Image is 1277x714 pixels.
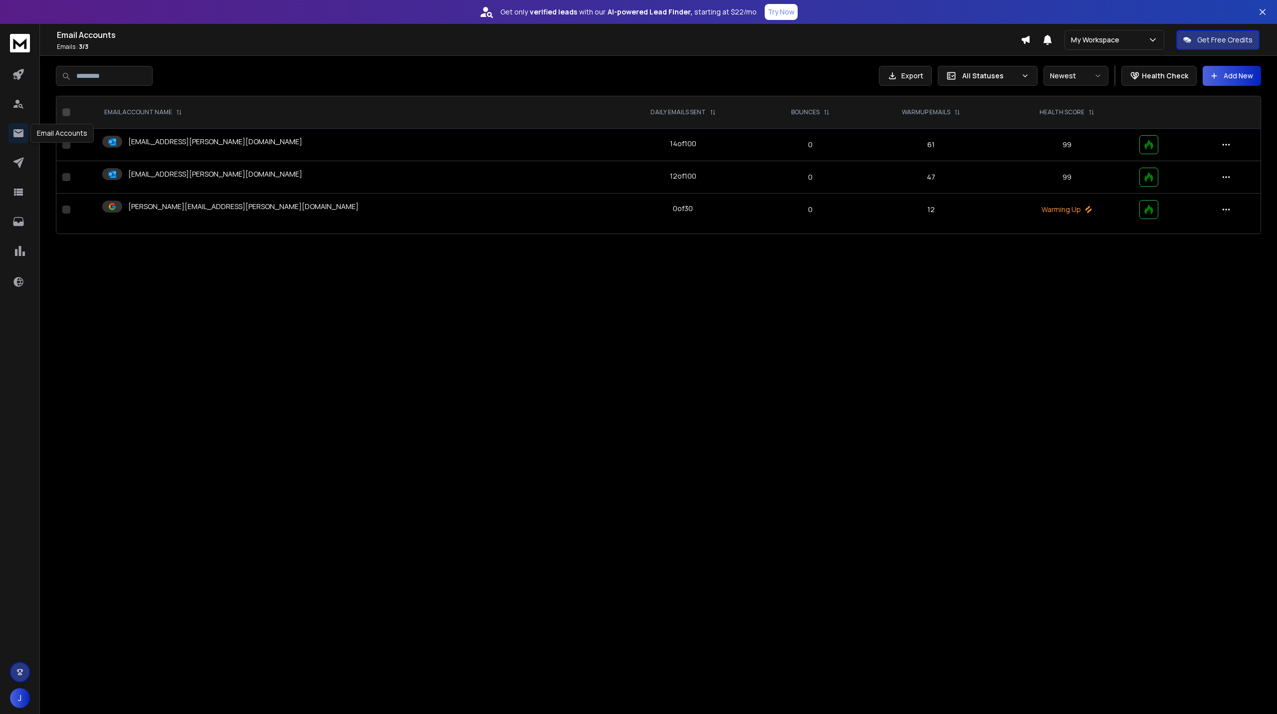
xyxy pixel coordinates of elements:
[128,137,302,147] p: [EMAIL_ADDRESS][PERSON_NAME][DOMAIN_NAME]
[128,169,302,179] p: [EMAIL_ADDRESS][PERSON_NAME][DOMAIN_NAME]
[128,202,359,212] p: [PERSON_NAME][EMAIL_ADDRESS][PERSON_NAME][DOMAIN_NAME]
[104,108,182,116] div: EMAIL ACCOUNT NAME
[861,194,1000,226] td: 12
[962,71,1017,81] p: All Statuses
[608,7,692,17] strong: AI-powered Lead Finder,
[861,129,1000,161] td: 61
[670,171,696,181] div: 12 of 100
[1040,108,1084,116] p: HEALTH SCORE
[765,140,855,150] p: 0
[1071,35,1123,45] p: My Workspace
[650,108,706,116] p: DAILY EMAILS SENT
[768,7,795,17] p: Try Now
[765,205,855,215] p: 0
[1203,66,1261,86] button: Add New
[10,688,30,708] button: J
[879,66,932,86] button: Export
[57,43,1021,51] p: Emails :
[1007,205,1127,215] p: Warming Up
[861,161,1000,194] td: 47
[1001,161,1133,194] td: 99
[30,124,94,143] div: Email Accounts
[670,139,696,149] div: 14 of 100
[57,29,1021,41] h1: Email Accounts
[1001,129,1133,161] td: 99
[530,7,577,17] strong: verified leads
[500,7,757,17] p: Get only with our starting at $22/mo
[1197,35,1253,45] p: Get Free Credits
[10,34,30,52] img: logo
[1142,71,1188,81] p: Health Check
[79,42,88,51] span: 3 / 3
[765,172,855,182] p: 0
[765,4,798,20] button: Try Now
[673,204,693,214] div: 0 of 30
[1176,30,1260,50] button: Get Free Credits
[791,108,820,116] p: BOUNCES
[1044,66,1108,86] button: Newest
[1121,66,1197,86] button: Health Check
[902,108,950,116] p: WARMUP EMAILS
